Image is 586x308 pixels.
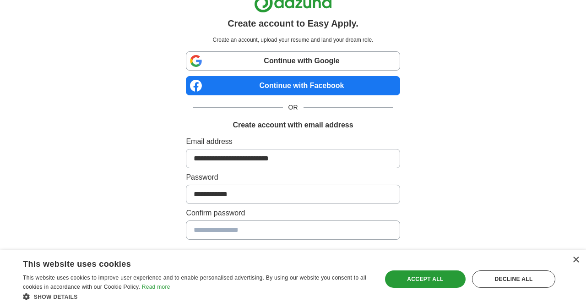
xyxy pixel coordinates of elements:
[186,76,400,95] a: Continue with Facebook
[186,172,400,183] label: Password
[23,292,371,301] div: Show details
[186,136,400,147] label: Email address
[472,270,555,288] div: Decline all
[228,16,358,30] h1: Create account to Easy Apply.
[142,284,170,290] a: Read more, opens a new window
[186,51,400,71] a: Continue with Google
[34,294,78,300] span: Show details
[385,270,466,288] div: Accept all
[23,256,348,269] div: This website uses cookies
[283,103,304,112] span: OR
[233,120,353,131] h1: Create account with email address
[23,275,366,290] span: This website uses cookies to improve user experience and to enable personalised advertising. By u...
[572,257,579,264] div: Close
[188,36,398,44] p: Create an account, upload your resume and land your dream role.
[186,208,400,219] label: Confirm password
